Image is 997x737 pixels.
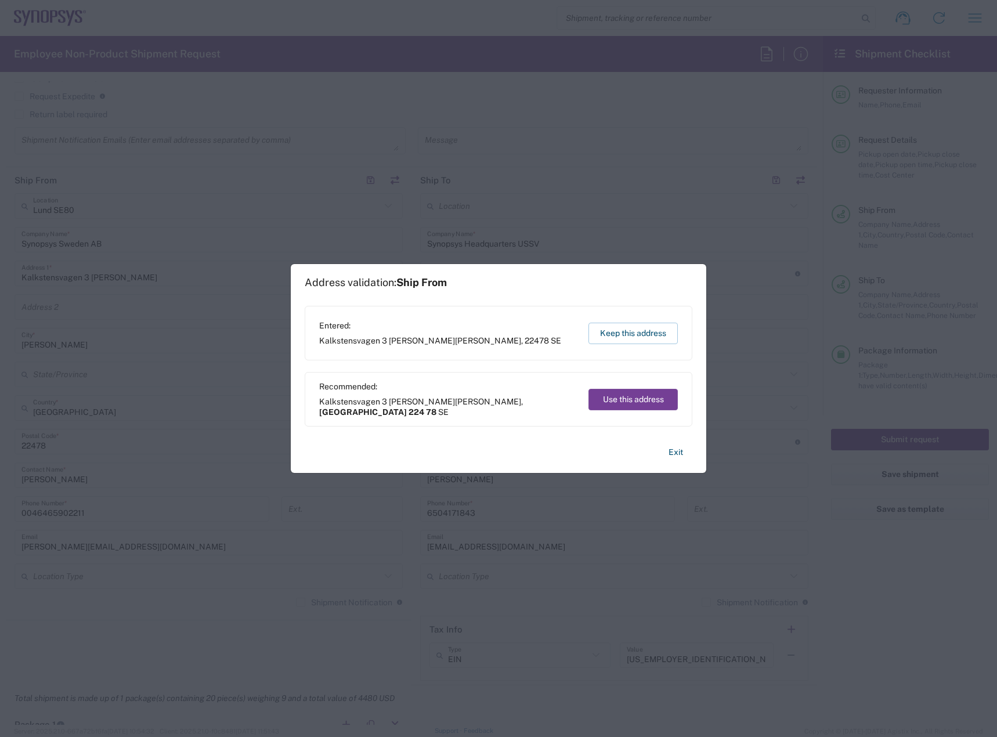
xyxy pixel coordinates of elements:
span: SE [438,407,449,417]
span: [PERSON_NAME] [455,336,521,345]
span: [GEOGRAPHIC_DATA] [319,407,407,417]
span: Kalkstensvagen 3 [PERSON_NAME] , [319,335,561,346]
span: 224 78 [409,407,436,417]
span: Entered: [319,320,561,331]
span: 22478 [525,336,549,345]
button: Exit [659,442,692,463]
span: Ship From [396,276,447,288]
span: [PERSON_NAME] [455,397,521,406]
button: Use this address [588,389,678,410]
h1: Address validation: [305,276,447,289]
span: Kalkstensvagen 3 [PERSON_NAME] , [319,396,577,417]
span: SE [551,336,561,345]
span: Recommended: [319,381,577,392]
button: Keep this address [588,323,678,344]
